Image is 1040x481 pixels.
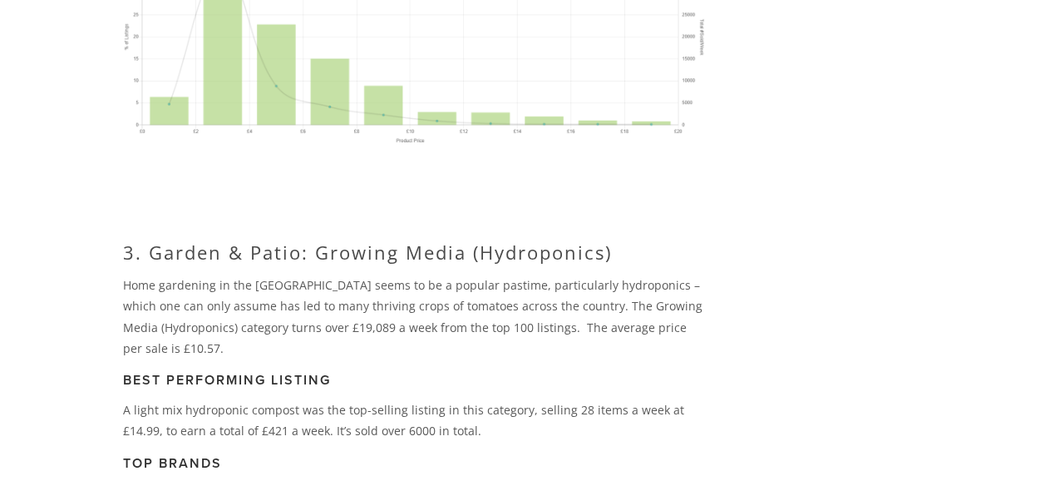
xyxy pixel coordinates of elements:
[123,399,706,441] p: A light mix hydroponic compost was the top-selling listing in this category, selling 28 items a w...
[123,241,706,263] h2: 3. Garden & Patio: Growing Media (Hydroponics)
[123,455,706,471] h3: Top Brands
[123,275,706,359] p: Home gardening in the [GEOGRAPHIC_DATA] seems to be a popular pastime, particularly hydroponics –...
[123,372,706,388] h3: Best Performing Listing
